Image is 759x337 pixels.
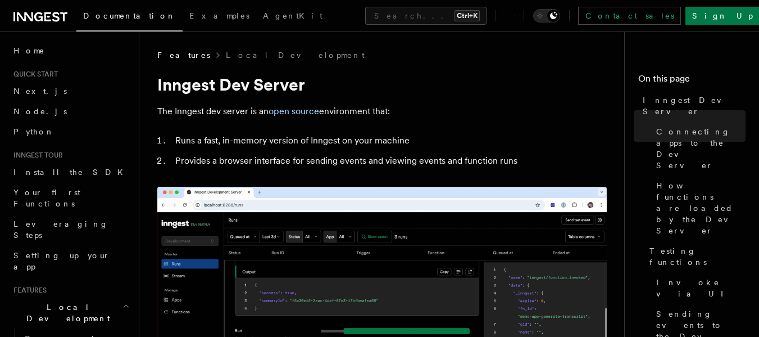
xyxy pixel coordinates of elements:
[656,180,746,236] span: How functions are loaded by the Dev Server
[13,251,110,271] span: Setting up your app
[649,245,746,268] span: Testing functions
[9,214,132,245] a: Leveraging Steps
[656,277,746,299] span: Invoke via UI
[9,297,132,329] button: Local Development
[638,72,746,90] h4: On this page
[9,122,132,142] a: Python
[256,3,329,30] a: AgentKit
[157,50,210,61] span: Features
[578,7,681,25] a: Contact sales
[652,122,746,176] a: Connecting apps to the Dev Server
[269,106,319,116] a: open source
[643,95,746,117] span: Inngest Dev Server
[157,74,607,95] h1: Inngest Dev Server
[455,10,480,21] kbd: Ctrl+K
[9,101,132,122] a: Node.js
[9,81,132,101] a: Next.js
[172,153,607,169] li: Provides a browser interface for sending events and viewing events and function runs
[13,168,130,177] span: Install the SDK
[9,151,63,160] span: Inngest tour
[226,50,365,61] a: Local Development
[645,241,746,272] a: Testing functions
[652,272,746,304] a: Invoke via UI
[13,219,108,240] span: Leveraging Steps
[638,90,746,122] a: Inngest Dev Server
[76,3,183,32] a: Documentation
[9,162,132,182] a: Install the SDK
[13,127,54,136] span: Python
[13,45,45,56] span: Home
[656,126,746,171] span: Connecting apps to the Dev Server
[9,302,122,324] span: Local Development
[9,286,47,295] span: Features
[183,3,256,30] a: Examples
[9,245,132,277] a: Setting up your app
[652,176,746,241] a: How functions are loaded by the Dev Server
[263,11,322,20] span: AgentKit
[13,107,67,116] span: Node.js
[172,133,607,149] li: Runs a fast, in-memory version of Inngest on your machine
[83,11,176,20] span: Documentation
[189,11,249,20] span: Examples
[157,104,607,119] p: The Inngest dev server is an environment that:
[9,41,132,61] a: Home
[533,9,560,23] button: Toggle dark mode
[9,182,132,214] a: Your first Functions
[13,87,67,96] span: Next.js
[365,7,487,25] button: Search...Ctrl+K
[13,188,80,208] span: Your first Functions
[9,70,58,79] span: Quick start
